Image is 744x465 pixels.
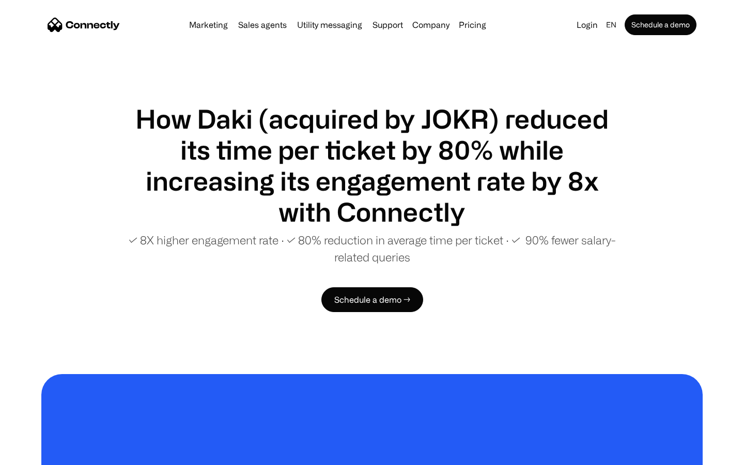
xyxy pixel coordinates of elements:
[185,21,232,29] a: Marketing
[10,446,62,461] aside: Language selected: English
[21,447,62,461] ul: Language list
[293,21,366,29] a: Utility messaging
[606,18,616,32] div: en
[368,21,407,29] a: Support
[234,21,291,29] a: Sales agents
[572,18,602,32] a: Login
[124,103,620,227] h1: How Daki (acquired by JOKR) reduced its time per ticket by 80% while increasing its engagement ra...
[321,287,423,312] a: Schedule a demo →
[124,231,620,266] p: ✓ 8X higher engagement rate ∙ ✓ 80% reduction in average time per ticket ∙ ✓ 90% fewer salary-rel...
[625,14,696,35] a: Schedule a demo
[412,18,450,32] div: Company
[455,21,490,29] a: Pricing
